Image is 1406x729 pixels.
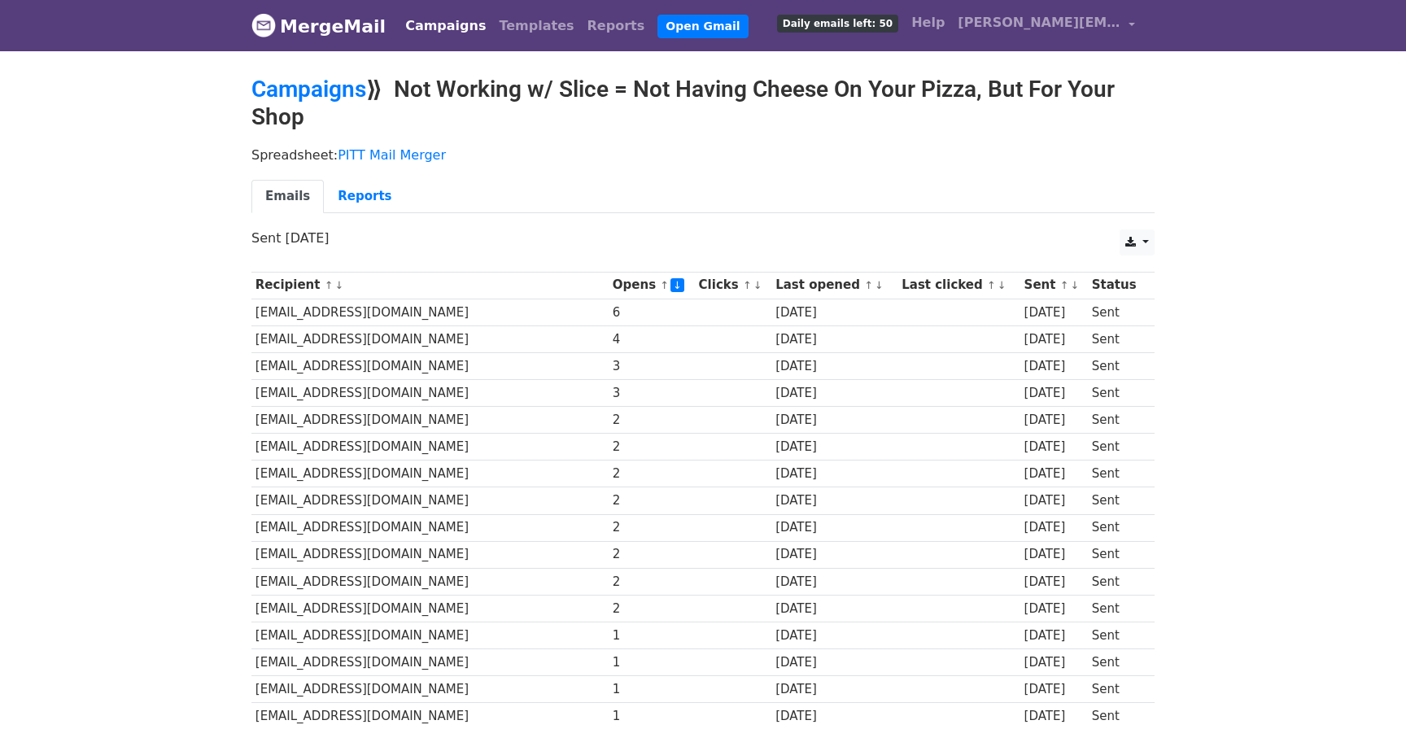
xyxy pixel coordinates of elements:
a: Help [905,7,951,39]
div: [DATE] [1024,330,1085,349]
td: Sent [1088,595,1146,622]
a: ↑ [325,279,334,291]
div: [DATE] [775,518,894,537]
a: PITT Mail Merger [338,147,446,163]
th: Opens [609,272,695,299]
div: 3 [613,357,691,376]
div: [DATE] [775,465,894,483]
a: ↑ [1060,279,1069,291]
td: Sent [1088,461,1146,487]
td: Sent [1088,676,1146,703]
a: Reports [324,180,405,213]
td: [EMAIL_ADDRESS][DOMAIN_NAME] [251,568,609,595]
div: 1 [613,680,691,699]
th: Recipient [251,272,609,299]
div: [DATE] [1024,411,1085,430]
div: 1 [613,653,691,672]
div: 2 [613,600,691,618]
div: [DATE] [775,411,894,430]
td: Sent [1088,407,1146,434]
div: 2 [613,411,691,430]
div: 2 [613,491,691,510]
div: [DATE] [1024,653,1085,672]
a: Templates [492,10,580,42]
div: [DATE] [1024,465,1085,483]
div: [DATE] [1024,384,1085,403]
a: ↓ [334,279,343,291]
a: ↓ [753,279,762,291]
a: ↑ [987,279,996,291]
td: Sent [1088,568,1146,595]
td: Sent [1088,325,1146,352]
div: [DATE] [1024,518,1085,537]
div: [DATE] [775,626,894,645]
a: ↓ [998,279,1006,291]
div: [DATE] [1024,357,1085,376]
td: [EMAIL_ADDRESS][DOMAIN_NAME] [251,380,609,407]
a: Reports [581,10,652,42]
a: ↓ [1070,279,1079,291]
span: [PERSON_NAME][EMAIL_ADDRESS][PERSON_NAME][DOMAIN_NAME] [958,13,1120,33]
td: Sent [1088,514,1146,541]
div: [DATE] [1024,303,1085,322]
div: 2 [613,573,691,591]
th: Last clicked [897,272,1020,299]
a: Daily emails left: 50 [771,7,905,39]
div: 2 [613,465,691,483]
div: [DATE] [775,303,894,322]
td: [EMAIL_ADDRESS][DOMAIN_NAME] [251,649,609,676]
a: Emails [251,180,324,213]
td: [EMAIL_ADDRESS][DOMAIN_NAME] [251,595,609,622]
div: 6 [613,303,691,322]
a: ↑ [660,279,669,291]
td: [EMAIL_ADDRESS][DOMAIN_NAME] [251,325,609,352]
td: Sent [1088,649,1146,676]
div: [DATE] [1024,573,1085,591]
td: [EMAIL_ADDRESS][DOMAIN_NAME] [251,676,609,703]
a: [PERSON_NAME][EMAIL_ADDRESS][PERSON_NAME][DOMAIN_NAME] [951,7,1142,45]
td: [EMAIL_ADDRESS][DOMAIN_NAME] [251,461,609,487]
th: Clicks [695,272,772,299]
div: [DATE] [1024,600,1085,618]
div: [DATE] [1024,438,1085,456]
p: Sent [DATE] [251,229,1155,247]
div: 3 [613,384,691,403]
div: [DATE] [775,491,894,510]
a: Campaigns [251,76,366,103]
td: Sent [1088,541,1146,568]
td: [EMAIL_ADDRESS][DOMAIN_NAME] [251,622,609,648]
div: [DATE] [775,653,894,672]
div: 2 [613,438,691,456]
div: [DATE] [1024,545,1085,564]
div: 1 [613,707,691,726]
td: Sent [1088,434,1146,461]
div: [DATE] [775,680,894,699]
div: [DATE] [1024,680,1085,699]
div: [DATE] [775,438,894,456]
iframe: Chat Widget [1325,651,1406,729]
a: ↑ [743,279,752,291]
td: [EMAIL_ADDRESS][DOMAIN_NAME] [251,487,609,514]
th: Sent [1020,272,1088,299]
div: [DATE] [1024,707,1085,726]
td: Sent [1088,380,1146,407]
div: 4 [613,330,691,349]
td: Sent [1088,487,1146,514]
div: [DATE] [775,357,894,376]
span: Daily emails left: 50 [777,15,898,33]
div: 1 [613,626,691,645]
div: 2 [613,545,691,564]
a: ↓ [670,278,684,292]
img: MergeMail logo [251,13,276,37]
div: [DATE] [775,707,894,726]
th: Last opened [771,272,897,299]
a: ↑ [864,279,873,291]
td: Sent [1088,299,1146,325]
div: [DATE] [1024,491,1085,510]
div: [DATE] [775,330,894,349]
p: Spreadsheet: [251,146,1155,164]
div: [DATE] [775,600,894,618]
h2: ⟫ Not Working w/ Slice = Not Having Cheese On Your Pizza, But For Your Shop [251,76,1155,130]
div: [DATE] [775,545,894,564]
